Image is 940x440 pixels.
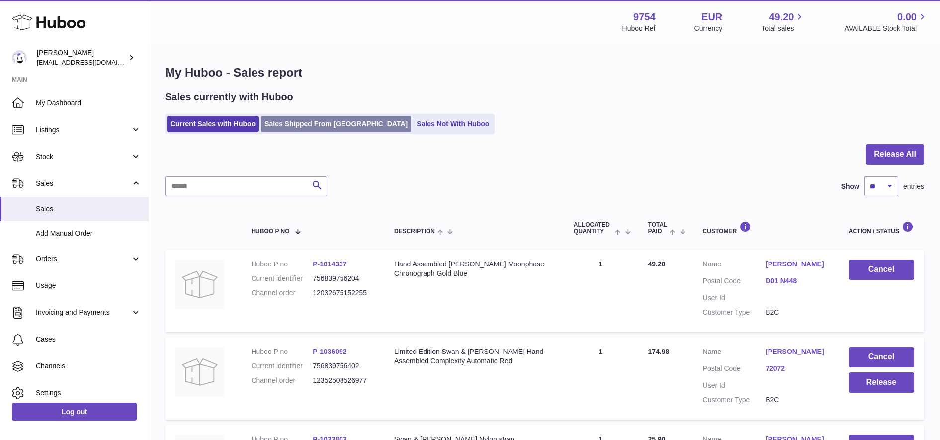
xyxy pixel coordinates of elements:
span: Cases [36,335,141,344]
span: Huboo P no [251,228,289,235]
a: Current Sales with Huboo [167,116,259,132]
div: Customer [703,221,829,235]
span: 174.98 [648,348,670,355]
dd: 12352508526977 [313,376,374,385]
span: Sales [36,204,141,214]
span: My Dashboard [36,98,141,108]
dd: B2C [766,308,829,317]
span: ALLOCATED Quantity [574,222,612,235]
span: Invoicing and Payments [36,308,131,317]
td: 1 [564,337,638,420]
h1: My Huboo - Sales report [165,65,924,81]
span: Add Manual Order [36,229,141,238]
dt: User Id [703,293,766,303]
dt: Huboo P no [251,260,313,269]
span: entries [903,182,924,191]
dt: Name [703,347,766,359]
dt: User Id [703,381,766,390]
label: Show [841,182,859,191]
span: Description [394,228,435,235]
button: Release All [866,144,924,165]
img: internalAdmin-9754@internal.huboo.com [12,50,27,65]
dt: Postal Code [703,364,766,376]
span: Sales [36,179,131,188]
div: Limited Edition Swan & [PERSON_NAME] Hand Assembled Complexity Automatic Red [394,347,554,366]
dt: Current identifier [251,274,313,283]
a: [PERSON_NAME] [766,260,829,269]
a: Log out [12,403,137,421]
span: Orders [36,254,131,264]
a: P-1036092 [313,348,347,355]
dd: 756839756402 [313,361,374,371]
span: Settings [36,388,141,398]
dt: Customer Type [703,395,766,405]
dt: Customer Type [703,308,766,317]
span: Stock [36,152,131,162]
span: 49.20 [648,260,666,268]
h2: Sales currently with Huboo [165,90,293,104]
dd: 12032675152255 [313,288,374,298]
strong: 9754 [633,10,656,24]
button: Cancel [849,347,914,367]
span: Channels [36,361,141,371]
dt: Huboo P no [251,347,313,356]
img: no-photo.jpg [175,260,225,309]
a: Sales Shipped From [GEOGRAPHIC_DATA] [261,116,411,132]
span: Total paid [648,222,668,235]
div: Action / Status [849,221,914,235]
dd: B2C [766,395,829,405]
span: Listings [36,125,131,135]
span: [EMAIL_ADDRESS][DOMAIN_NAME] [37,58,146,66]
a: Sales Not With Huboo [413,116,493,132]
a: 72072 [766,364,829,373]
div: [PERSON_NAME] [37,48,126,67]
img: no-photo.jpg [175,347,225,397]
a: [PERSON_NAME] [766,347,829,356]
button: Release [849,372,914,393]
a: 0.00 AVAILABLE Stock Total [844,10,928,33]
span: AVAILABLE Stock Total [844,24,928,33]
span: 0.00 [897,10,917,24]
span: Usage [36,281,141,290]
div: Hand Assembled [PERSON_NAME] Moonphase Chronograph Gold Blue [394,260,554,278]
span: 49.20 [769,10,794,24]
td: 1 [564,250,638,332]
dd: 756839756204 [313,274,374,283]
button: Cancel [849,260,914,280]
dt: Postal Code [703,276,766,288]
a: P-1014337 [313,260,347,268]
dt: Channel order [251,376,313,385]
div: Huboo Ref [622,24,656,33]
dt: Channel order [251,288,313,298]
span: Total sales [761,24,805,33]
dt: Current identifier [251,361,313,371]
strong: EUR [701,10,722,24]
a: D01 N448 [766,276,829,286]
a: 49.20 Total sales [761,10,805,33]
div: Currency [694,24,723,33]
dt: Name [703,260,766,271]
